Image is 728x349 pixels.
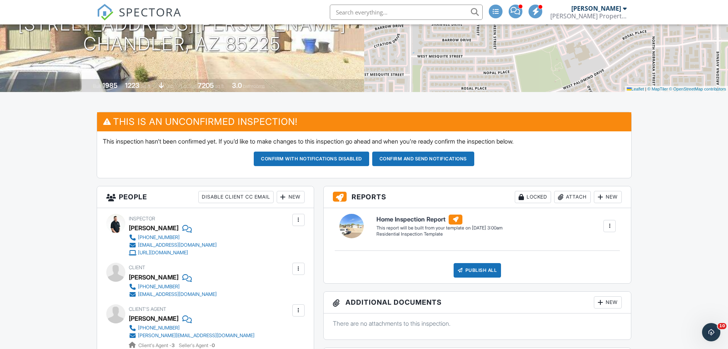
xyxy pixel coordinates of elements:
h3: This is an Unconfirmed Inspection! [97,112,631,131]
h3: Reports [324,186,631,208]
a: [EMAIL_ADDRESS][DOMAIN_NAME] [129,241,217,249]
div: 1223 [125,81,139,89]
strong: 3 [172,343,175,348]
span: bathrooms [243,83,265,89]
span: Client's Agent [129,306,166,312]
div: Locked [515,191,551,203]
div: This report will be built from your template on [DATE] 3:00am [376,225,503,231]
span: Client [129,265,145,270]
a: © OpenStreetMap contributors [669,87,726,91]
div: Disable Client CC Email [198,191,274,203]
a: [PERSON_NAME] [129,313,178,324]
div: [PERSON_NAME][EMAIL_ADDRESS][DOMAIN_NAME] [138,333,255,339]
span: Client's Agent - [138,343,176,348]
a: [PHONE_NUMBER] [129,234,217,241]
div: [EMAIL_ADDRESS][DOMAIN_NAME] [138,242,217,248]
div: [PERSON_NAME] [129,222,178,234]
img: The Best Home Inspection Software - Spectora [97,4,113,21]
div: New [594,296,622,309]
a: © MapTiler [647,87,668,91]
div: [PHONE_NUMBER] [138,284,180,290]
p: This inspection hasn't been confirmed yet. If you'd like to make changes to this inspection go ah... [103,137,626,145]
div: Attach [554,191,591,203]
div: [PHONE_NUMBER] [138,325,180,331]
div: [EMAIL_ADDRESS][DOMAIN_NAME] [138,291,217,297]
h6: Home Inspection Report [376,215,503,225]
a: [PHONE_NUMBER] [129,324,255,332]
div: 1985 [102,81,118,89]
h1: [STREET_ADDRESS][PERSON_NAME] Chandler, AZ 85225 [18,14,346,55]
div: [PERSON_NAME] [129,271,178,283]
div: [URL][DOMAIN_NAME] [138,250,188,256]
button: Confirm with notifications disabled [254,152,369,166]
p: There are no attachments to this inspection. [333,319,622,328]
div: New [594,191,622,203]
div: [PHONE_NUMBER] [138,234,180,241]
span: Inspector [129,216,155,221]
span: 10 [718,323,726,329]
div: Residential Inspection Template [376,231,503,238]
span: sq. ft. [141,83,151,89]
span: SPECTORA [119,4,182,20]
span: | [645,87,646,91]
div: 3.0 [232,81,242,89]
button: Confirm and send notifications [372,152,474,166]
input: Search everything... [330,5,483,20]
div: 7205 [198,81,214,89]
div: Publish All [454,263,501,278]
strong: 0 [212,343,215,348]
iframe: Intercom live chat [702,323,720,341]
span: Lot Size [181,83,197,89]
span: Seller's Agent - [179,343,215,348]
a: SPECTORA [97,10,182,26]
div: Patterson Property Inspections [550,12,627,20]
span: sq.ft. [215,83,225,89]
span: slab [165,83,173,89]
a: [URL][DOMAIN_NAME] [129,249,217,257]
div: New [277,191,305,203]
a: [PERSON_NAME][EMAIL_ADDRESS][DOMAIN_NAME] [129,332,255,339]
h3: People [97,186,314,208]
a: Leaflet [627,87,644,91]
a: [PHONE_NUMBER] [129,283,217,291]
span: Built [93,83,101,89]
h3: Additional Documents [324,292,631,313]
div: [PERSON_NAME] [571,5,621,12]
a: [EMAIL_ADDRESS][DOMAIN_NAME] [129,291,217,298]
